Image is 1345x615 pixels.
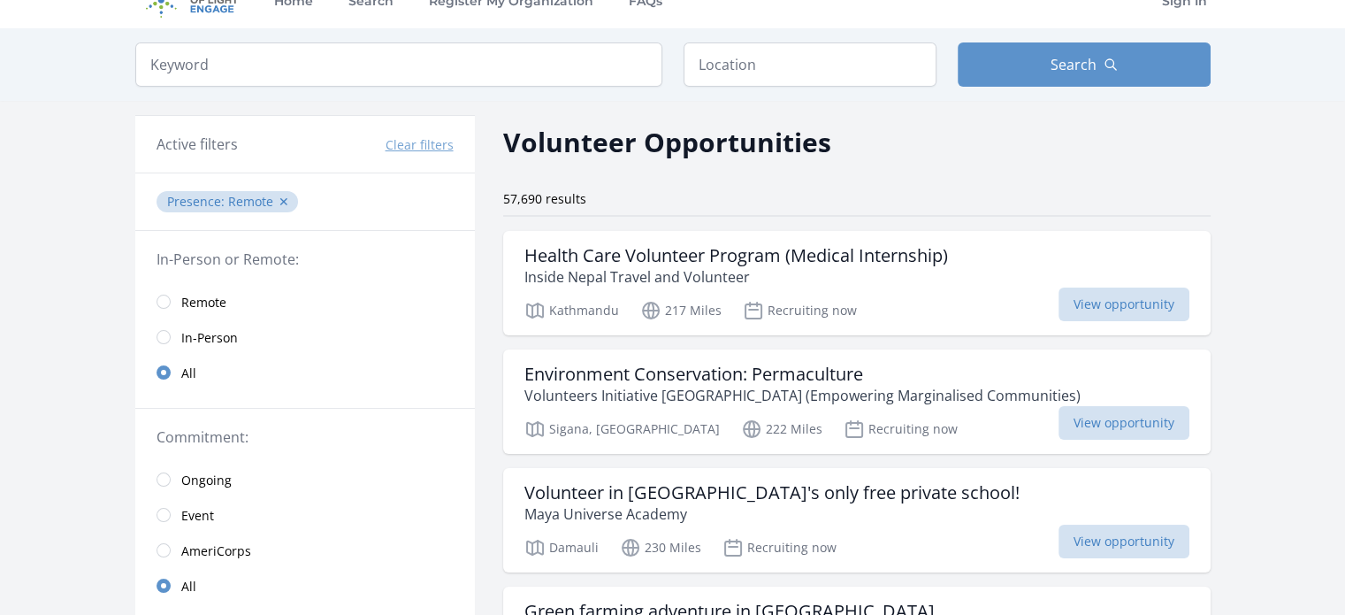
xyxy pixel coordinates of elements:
[503,122,831,162] h2: Volunteer Opportunities
[503,231,1211,335] a: Health Care Volunteer Program (Medical Internship) Inside Nepal Travel and Volunteer Kathmandu 21...
[1058,288,1189,321] span: View opportunity
[228,193,273,210] span: Remote
[503,350,1211,454] a: Environment Conservation: Permaculture Volunteers Initiative [GEOGRAPHIC_DATA] (Empowering Margin...
[524,504,1020,525] p: Maya Universe Academy
[135,319,475,355] a: In-Person
[524,266,948,288] p: Inside Nepal Travel and Volunteer
[524,245,948,266] h3: Health Care Volunteer Program (Medical Internship)
[524,482,1020,504] h3: Volunteer in [GEOGRAPHIC_DATA]'s only free private school!
[524,364,1081,385] h3: Environment Conservation: Permaculture
[135,462,475,497] a: Ongoing
[181,329,238,347] span: In-Person
[181,365,196,382] span: All
[1058,406,1189,440] span: View opportunity
[524,300,619,321] p: Kathmandu
[181,542,251,560] span: AmeriCorps
[135,284,475,319] a: Remote
[181,294,226,311] span: Remote
[1058,525,1189,558] span: View opportunity
[157,134,238,155] h3: Active filters
[524,537,599,558] p: Damauli
[722,537,837,558] p: Recruiting now
[743,300,857,321] p: Recruiting now
[503,190,586,207] span: 57,690 results
[620,537,701,558] p: 230 Miles
[386,136,454,154] button: Clear filters
[1051,54,1097,75] span: Search
[958,42,1211,87] button: Search
[640,300,722,321] p: 217 Miles
[684,42,936,87] input: Location
[844,419,958,440] p: Recruiting now
[503,468,1211,573] a: Volunteer in [GEOGRAPHIC_DATA]'s only free private school! Maya Universe Academy Damauli 230 Mile...
[135,568,475,603] a: All
[135,497,475,533] a: Event
[135,42,662,87] input: Keyword
[135,355,475,390] a: All
[167,193,228,210] span: Presence :
[524,385,1081,406] p: Volunteers Initiative [GEOGRAPHIC_DATA] (Empowering Marginalised Communities)
[181,472,232,489] span: Ongoing
[279,193,289,211] button: ✕
[157,427,454,448] legend: Commitment:
[181,578,196,596] span: All
[157,249,454,270] legend: In-Person or Remote:
[524,419,720,440] p: Sigana, [GEOGRAPHIC_DATA]
[135,533,475,568] a: AmeriCorps
[181,507,214,525] span: Event
[741,419,822,440] p: 222 Miles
